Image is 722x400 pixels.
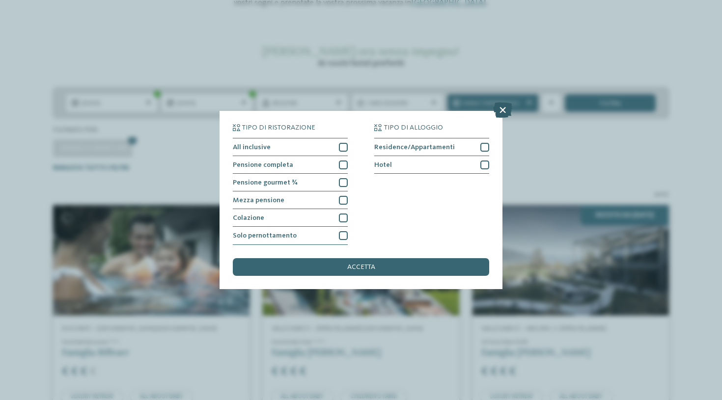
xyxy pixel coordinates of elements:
[233,144,271,151] span: All inclusive
[384,124,443,131] span: Tipo di alloggio
[233,179,298,186] span: Pensione gourmet ¾
[233,214,264,221] span: Colazione
[233,197,284,204] span: Mezza pensione
[233,161,293,168] span: Pensione completa
[242,124,315,131] span: Tipo di ristorazione
[233,232,297,239] span: Solo pernottamento
[347,264,375,270] span: accetta
[374,144,455,151] span: Residence/Appartamenti
[374,161,392,168] span: Hotel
